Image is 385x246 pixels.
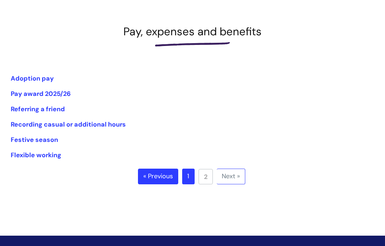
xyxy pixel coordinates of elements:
a: Flexible working [11,151,61,159]
a: Recording casual or additional hours [11,120,126,129]
a: « Previous [138,169,178,184]
a: Festive season [11,135,58,144]
a: Pay award 2025/26 [11,89,71,98]
a: Adoption pay [11,74,54,83]
a: Next » [217,169,245,184]
a: Referring a friend [11,105,65,113]
a: 1 [182,169,195,184]
h1: Pay, expenses and benefits [11,25,374,38]
a: 2 [199,169,213,184]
